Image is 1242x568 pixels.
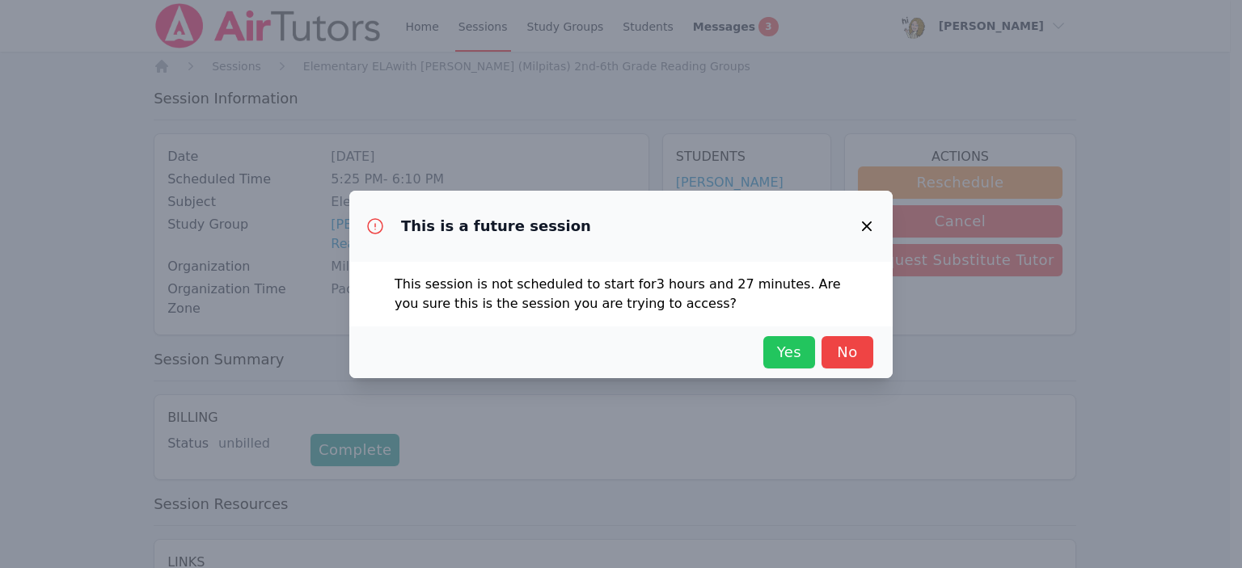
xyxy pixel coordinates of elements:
[763,336,815,368] button: Yes
[830,341,865,364] span: No
[822,336,873,368] button: No
[395,275,847,313] p: This session is not scheduled to start for 3 hours and 27 minutes . Are you sure this is the sess...
[401,217,591,236] h3: This is a future session
[771,341,807,364] span: Yes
